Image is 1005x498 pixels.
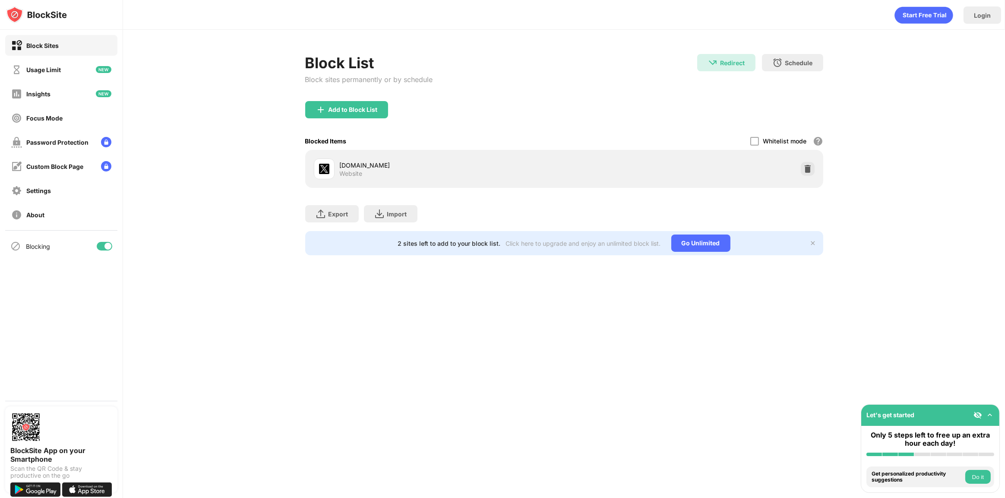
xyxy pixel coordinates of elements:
img: insights-off.svg [11,89,22,99]
img: favicons [319,164,329,174]
div: Insights [26,90,51,98]
div: 2 sites left to add to your block list. [398,240,501,247]
img: time-usage-off.svg [11,64,22,75]
div: Block List [305,54,433,72]
img: customize-block-page-off.svg [11,161,22,172]
img: new-icon.svg [96,66,111,73]
div: Import [387,210,407,218]
img: logo-blocksite.svg [6,6,67,23]
div: Blocked Items [305,137,347,145]
div: [DOMAIN_NAME] [340,161,564,170]
div: Schedule [785,59,813,67]
div: Only 5 steps left to free up an extra hour each day! [866,431,994,447]
img: lock-menu.svg [101,137,111,147]
div: Website [340,170,363,178]
img: new-icon.svg [96,90,111,97]
div: Settings [26,187,51,194]
img: settings-off.svg [11,185,22,196]
div: Usage Limit [26,66,61,73]
img: block-on.svg [11,40,22,51]
div: animation [894,6,953,24]
div: Login [974,12,991,19]
img: options-page-qr-code.png [10,412,41,443]
div: Add to Block List [329,106,378,113]
div: Password Protection [26,139,88,146]
div: Get personalized productivity suggestions [872,471,963,483]
img: password-protection-off.svg [11,137,22,148]
div: BlockSite App on your Smartphone [10,446,112,463]
div: Export [329,210,348,218]
div: Scan the QR Code & stay productive on the go [10,465,112,479]
img: blocking-icon.svg [10,241,21,251]
div: Custom Block Page [26,163,83,170]
img: download-on-the-app-store.svg [62,482,112,497]
div: Block sites permanently or by schedule [305,75,433,84]
img: get-it-on-google-play.svg [10,482,60,497]
div: Let's get started [866,411,914,419]
img: eye-not-visible.svg [973,411,982,419]
div: Go Unlimited [671,235,730,252]
div: Block Sites [26,42,59,49]
div: Click here to upgrade and enjoy an unlimited block list. [506,240,661,247]
img: focus-off.svg [11,113,22,124]
div: Blocking [26,243,50,250]
img: lock-menu.svg [101,161,111,171]
div: About [26,211,44,219]
button: Do it [965,470,991,484]
div: Focus Mode [26,114,63,122]
img: omni-setup-toggle.svg [986,411,994,419]
img: about-off.svg [11,209,22,220]
img: x-button.svg [809,240,816,247]
div: Whitelist mode [763,137,807,145]
div: Redirect [721,59,745,67]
